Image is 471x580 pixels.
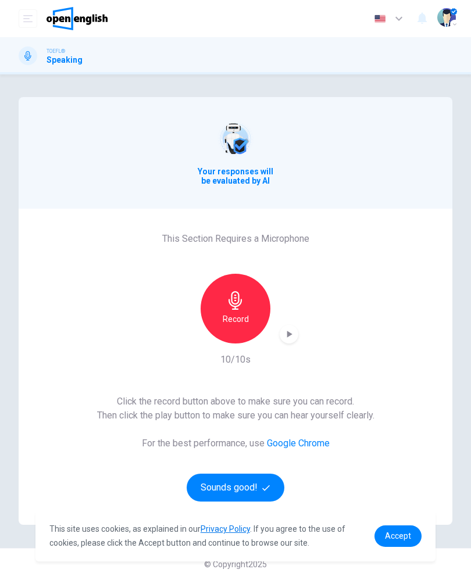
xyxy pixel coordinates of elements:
[437,8,456,27] img: Profile picture
[19,9,37,28] button: open mobile menu
[223,312,249,326] h6: Record
[187,474,284,502] button: Sounds good!
[162,232,309,246] h6: This Section Requires a Microphone
[49,524,345,547] span: This site uses cookies, as explained in our . If you agree to the use of cookies, please click th...
[47,55,83,65] h1: Speaking
[204,560,267,569] span: © Copyright 2025
[142,436,330,450] h6: For the best performance, use
[385,531,411,540] span: Accept
[267,438,330,449] a: Google Chrome
[35,510,436,561] div: cookieconsent
[201,524,250,534] a: Privacy Policy
[201,274,270,343] button: Record
[220,353,251,367] h6: 10/10s
[194,167,277,185] span: Your responses will be evaluated by AI
[47,7,108,30] img: OpenEnglish logo
[217,120,254,157] img: robot icon
[374,525,422,547] a: dismiss cookie message
[47,47,65,55] span: TOEFL®
[97,395,374,423] h6: Click the record button above to make sure you can record. Then click the play button to make sur...
[373,15,387,23] img: en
